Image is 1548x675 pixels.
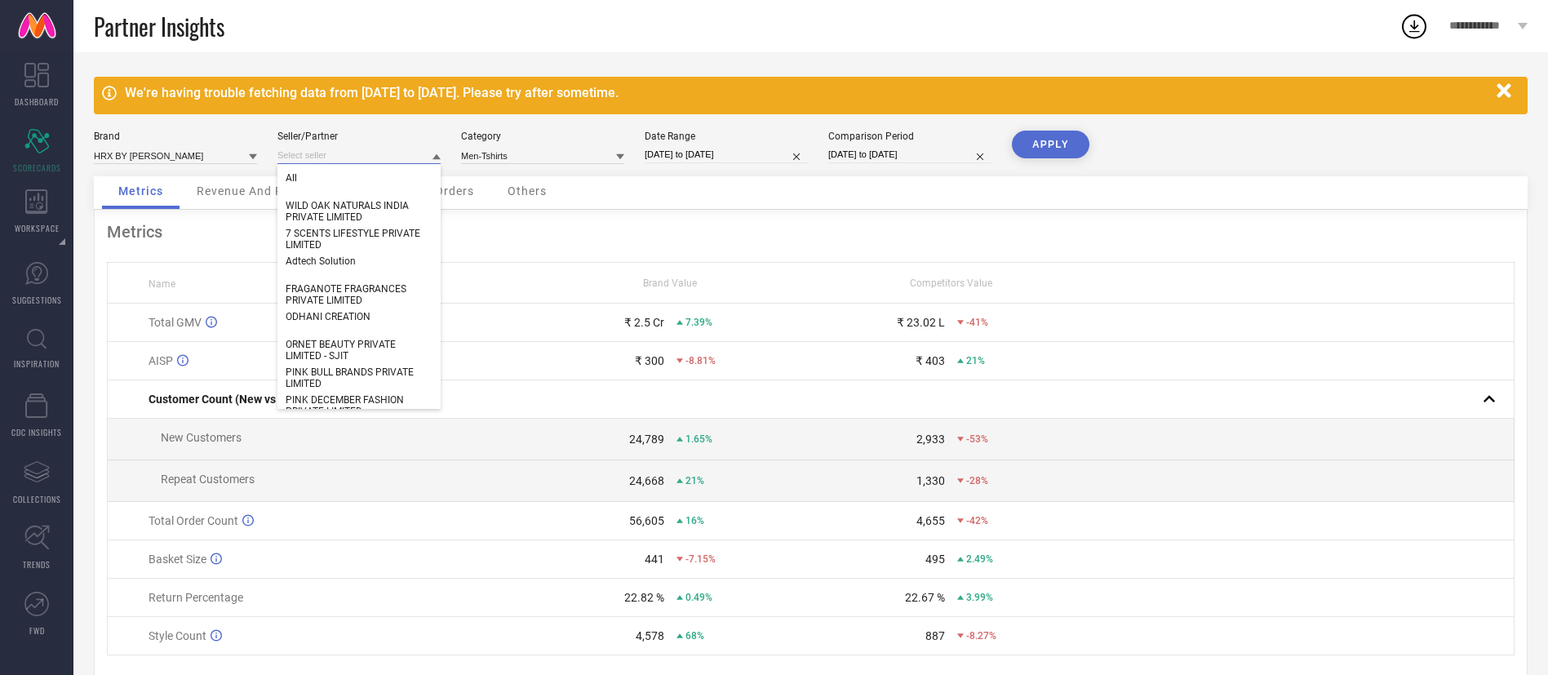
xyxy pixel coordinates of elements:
[15,222,60,234] span: WORKSPACE
[685,515,704,526] span: 16%
[645,553,664,566] div: 441
[286,311,370,322] span: ODHANI CREATION
[94,131,257,142] div: Brand
[910,278,992,289] span: Competitors Value
[13,493,61,505] span: COLLECTIONS
[277,247,441,275] div: Adtech Solution
[1012,131,1089,158] button: APPLY
[277,192,441,231] div: WILD OAK NATURALS INDIA PRIVATE LIMITED
[897,316,945,329] div: ₹ 23.02 L
[286,366,432,389] span: PINK BULL BRANDS PRIVATE LIMITED
[149,316,202,329] span: Total GMV
[125,85,1488,100] div: We're having trouble fetching data from [DATE] to [DATE]. Please try after sometime.
[149,354,173,367] span: AISP
[286,200,432,223] span: WILD OAK NATURALS INDIA PRIVATE LIMITED
[277,131,441,142] div: Seller/Partner
[916,514,945,527] div: 4,655
[966,355,985,366] span: 21%
[905,591,945,604] div: 22.67 %
[966,475,988,486] span: -28%
[624,316,664,329] div: ₹ 2.5 Cr
[29,624,45,637] span: FWD
[966,630,996,642] span: -8.27%
[149,278,175,290] span: Name
[828,131,991,142] div: Comparison Period
[925,553,945,566] div: 495
[645,146,808,163] input: Select date range
[277,220,441,259] div: 7 SCENTS LIFESTYLE PRIVATE LIMITED
[161,473,255,486] span: Repeat Customers
[286,394,432,417] span: PINK DECEMBER FASHION PRIVATE LIMITED
[13,162,61,174] span: SCORECARDS
[94,10,224,43] span: Partner Insights
[23,558,51,571] span: TRENDS
[629,514,664,527] div: 56,605
[118,184,163,198] span: Metrics
[636,629,664,642] div: 4,578
[286,339,432,362] span: ORNET BEAUTY PRIVATE LIMITED - SJIT
[277,147,441,164] input: Select seller
[149,393,320,406] span: Customer Count (New vs Repeat)
[925,629,945,642] div: 887
[966,553,993,565] span: 2.49%
[1399,11,1429,41] div: Open download list
[685,553,716,565] span: -7.15%
[11,426,62,438] span: CDC INSIGHTS
[966,433,988,445] span: -53%
[12,294,62,306] span: SUGGESTIONS
[916,433,945,446] div: 2,933
[635,354,664,367] div: ₹ 300
[149,591,243,604] span: Return Percentage
[286,172,297,184] span: All
[15,95,59,108] span: DASHBOARD
[643,278,697,289] span: Brand Value
[149,553,206,566] span: Basket Size
[916,354,945,367] div: ₹ 403
[149,629,206,642] span: Style Count
[508,184,547,198] span: Others
[916,474,945,487] div: 1,330
[966,592,993,603] span: 3.99%
[685,475,704,486] span: 21%
[149,514,238,527] span: Total Order Count
[685,317,712,328] span: 7.39%
[277,164,441,192] div: All
[461,131,624,142] div: Category
[629,433,664,446] div: 24,789
[107,222,1515,242] div: Metrics
[828,146,991,163] input: Select comparison period
[197,184,316,198] span: Revenue And Pricing
[966,317,988,328] span: -41%
[685,592,712,603] span: 0.49%
[14,357,60,370] span: INSPIRATION
[286,255,356,267] span: Adtech Solution
[286,283,432,306] span: FRAGANOTE FRAGRANCES PRIVATE LIMITED
[277,358,441,397] div: PINK BULL BRANDS PRIVATE LIMITED
[277,386,441,425] div: PINK DECEMBER FASHION PRIVATE LIMITED
[286,228,432,251] span: 7 SCENTS LIFESTYLE PRIVATE LIMITED
[161,431,242,444] span: New Customers
[277,275,441,314] div: FRAGANOTE FRAGRANCES PRIVATE LIMITED
[685,355,716,366] span: -8.81%
[624,591,664,604] div: 22.82 %
[277,303,441,331] div: ODHANI CREATION
[685,630,704,642] span: 68%
[966,515,988,526] span: -42%
[685,433,712,445] span: 1.65%
[629,474,664,487] div: 24,668
[645,131,808,142] div: Date Range
[277,331,441,370] div: ORNET BEAUTY PRIVATE LIMITED - SJIT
